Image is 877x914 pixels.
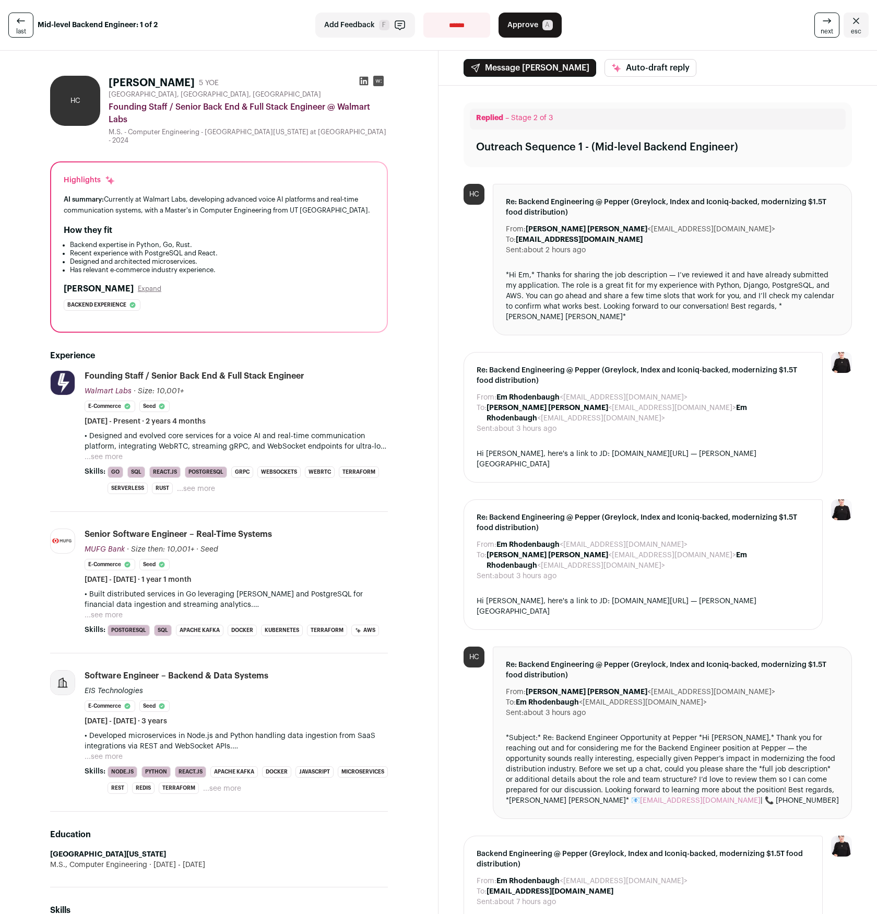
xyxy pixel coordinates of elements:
a: last [8,13,33,38]
span: MUFG Bank [85,546,125,553]
li: Kubernetes [261,625,303,636]
span: Re: Backend Engineering @ Pepper (Greylock, Index and Iconiq-backed, modernizing $1.5T food distr... [477,365,810,386]
dt: From: [477,540,496,550]
h2: [PERSON_NAME] [64,283,134,295]
li: Backend expertise in Python, Go, Rust. [70,241,374,249]
li: JavaScript [295,766,334,778]
li: E-commerce [85,559,135,570]
li: Terraform [159,782,199,794]
button: Approve A [499,13,562,38]
li: SQL [127,466,145,478]
li: Microservices [338,766,388,778]
b: Em Rhodenbaugh [496,394,560,401]
a: [EMAIL_ADDRESS][DOMAIN_NAME] [640,797,761,804]
li: Serverless [108,483,148,494]
div: *Hi Em,* Thanks for sharing the job description — I’ve reviewed it and have already submitted my ... [506,270,839,322]
dt: Sent: [477,897,494,907]
img: 9240684-medium_jpg [831,836,852,857]
span: [DATE] - [DATE] · 3 years [85,716,167,726]
dt: From: [477,876,496,886]
span: Skills: [85,466,105,477]
li: PostgreSQL [108,625,150,636]
li: Recent experience with PostgreSQL and React. [70,249,374,257]
strong: Mid-level Backend Engineer: 1 of 2 [38,20,158,30]
button: Add Feedback F [315,13,415,38]
b: [EMAIL_ADDRESS][DOMAIN_NAME] [516,236,643,243]
dd: <[EMAIL_ADDRESS][DOMAIN_NAME]> [526,687,775,697]
span: Re: Backend Engineering @ Pepper (Greylock, Index and Iconiq-backed, modernizing $1.5T food distr... [506,660,839,681]
li: WebRTC [305,466,335,478]
dd: <[EMAIL_ADDRESS][DOMAIN_NAME]> [496,540,688,550]
div: Highlights [64,175,115,185]
li: Seed [139,401,170,412]
div: Hi [PERSON_NAME], here's a link to JD: [DOMAIN_NAME][URL] — [PERSON_NAME][GEOGRAPHIC_DATA] [477,449,810,470]
span: F [379,20,389,30]
button: ...see more [177,484,215,494]
b: Em Rhodenbaugh [496,541,560,548]
li: Rust [152,483,173,494]
li: Seed [139,559,170,570]
li: gRPC [231,466,253,478]
div: Outreach Sequence 1 - (Mid-level Backend Engineer) [476,140,738,155]
dt: From: [506,687,526,697]
span: [DATE] - [DATE] · 1 year 1 month [85,575,192,585]
strong: [GEOGRAPHIC_DATA][US_STATE] [50,851,166,858]
dd: about 7 hours ago [494,897,556,907]
span: · Size then: 10,001+ [127,546,194,553]
dd: about 3 hours ago [494,424,556,434]
span: [DATE] - Present · 2 years 4 months [85,416,206,427]
p: • Designed and evolved core services for a voice AI and real-time communication platform, integra... [85,431,388,452]
dt: From: [477,392,496,403]
div: HC [464,184,484,205]
span: esc [851,27,861,36]
li: SQL [154,625,172,636]
li: Python [141,766,171,778]
li: Apache Kafka [210,766,258,778]
span: Approve [507,20,538,30]
a: next [814,13,839,38]
dt: From: [506,224,526,235]
span: Skills: [85,766,105,777]
li: WebSockets [257,466,301,478]
div: M.S., Computer Engineering [50,860,388,870]
b: Em Rhodenbaugh [496,877,560,885]
img: 9240684-medium_jpg [831,352,852,373]
li: Apache Kafka [176,625,223,636]
b: [PERSON_NAME] [PERSON_NAME] [526,226,647,233]
b: [PERSON_NAME] [PERSON_NAME] [487,404,608,412]
div: Founding Staff / Senior Back End & Full Stack Engineer [85,370,304,382]
img: 9240684-medium_jpg [831,499,852,520]
p: • Built distributed services in Go leveraging [PERSON_NAME] and PostgreSQL for financial data ing... [85,589,388,610]
span: Re: Backend Engineering @ Pepper (Greylock, Index and Iconiq-backed, modernizing $1.5T food distr... [506,197,839,218]
li: Docker [228,625,257,636]
dt: To: [506,235,516,245]
a: Close [844,13,869,38]
button: ...see more [203,783,241,794]
div: Currently at Walmart Labs, developing advanced voice AI platforms and real-time communication sys... [64,194,374,216]
li: Redis [132,782,155,794]
span: Add Feedback [324,20,375,30]
li: E-commerce [85,401,135,412]
dt: To: [506,697,516,708]
li: React.js [175,766,206,778]
h1: [PERSON_NAME] [109,76,195,90]
li: PostgreSQL [185,466,227,478]
dd: about 3 hours ago [524,708,586,718]
span: [DATE] - [DATE] [147,860,205,870]
div: Founding Staff / Senior Back End & Full Stack Engineer @ Walmart Labs [109,101,388,126]
h2: How they fit [64,224,112,237]
dt: Sent: [477,571,494,581]
img: 6932056b2875dbca8dc66a1934117878740693b10a3ac06c06a2bb4d2cdc0f2c.jpg [51,538,75,544]
button: ...see more [85,752,123,762]
li: React.js [149,466,181,478]
b: [PERSON_NAME] [PERSON_NAME] [526,688,647,696]
dd: about 2 hours ago [524,245,586,255]
dd: <[EMAIL_ADDRESS][DOMAIN_NAME]> [516,697,707,708]
dd: <[EMAIL_ADDRESS][DOMAIN_NAME]> <[EMAIL_ADDRESS][DOMAIN_NAME]> [487,550,810,571]
dd: <[EMAIL_ADDRESS][DOMAIN_NAME]> [496,876,688,886]
span: – [505,114,509,122]
li: REST [108,782,128,794]
span: next [821,27,833,36]
li: Docker [262,766,291,778]
dt: Sent: [506,245,524,255]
